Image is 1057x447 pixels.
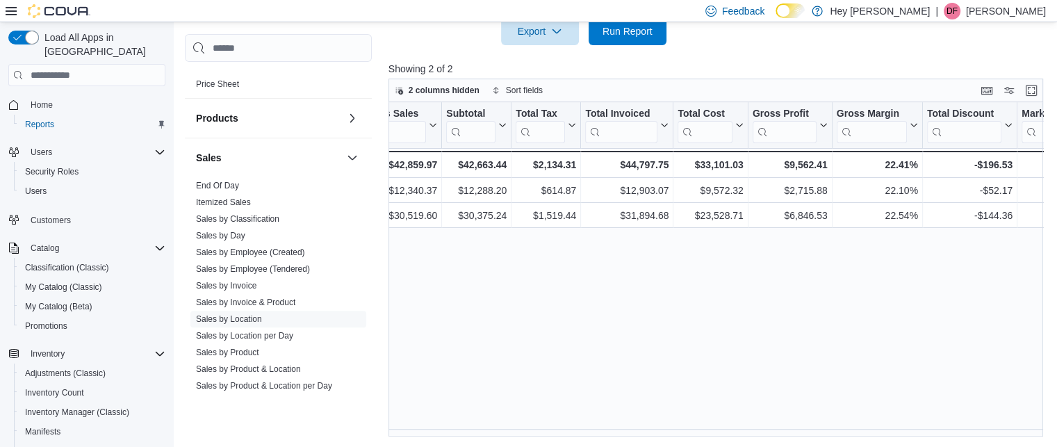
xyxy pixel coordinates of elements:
a: Users [19,183,52,200]
span: Catalog [25,240,165,257]
a: Sales by Product & Location per Day [196,381,332,391]
button: Inventory Count [14,383,171,403]
button: Classification (Classic) [14,258,171,277]
button: Users [25,144,58,161]
div: 22.41% [836,156,917,173]
a: My Catalog (Classic) [19,279,108,295]
button: Display options [1001,82,1017,99]
span: Adjustments (Classic) [19,365,165,382]
span: Promotions [19,318,165,334]
a: Inventory Count [19,384,90,401]
div: $9,562.41 [753,156,828,173]
a: Itemized Sales [196,197,251,207]
h3: Sales [196,151,222,165]
span: Users [25,186,47,197]
p: Showing 2 of 2 [388,62,1050,76]
span: Inventory Manager (Classic) [19,404,165,421]
div: $42,859.97 [362,156,437,173]
a: Sales by Employee (Created) [196,247,305,257]
button: Inventory Manager (Classic) [14,403,171,422]
button: Catalog [25,240,65,257]
span: Sales by Employee (Created) [196,247,305,258]
button: Inventory [25,346,70,362]
a: Sales by Employee (Tendered) [196,264,310,274]
button: My Catalog (Classic) [14,277,171,297]
span: Load All Apps in [GEOGRAPHIC_DATA] [39,31,165,58]
span: Manifests [19,423,165,440]
span: My Catalog (Classic) [25,282,102,293]
button: Promotions [14,316,171,336]
button: Keyboard shortcuts [978,82,995,99]
span: Classification (Classic) [19,259,165,276]
a: Adjustments (Classic) [19,365,111,382]
a: My Catalog (Beta) [19,298,98,315]
button: Inventory [3,344,171,364]
button: Export [501,17,579,45]
a: Security Roles [19,163,84,180]
span: Sales by Product & Location [196,364,301,375]
span: My Catalog (Classic) [19,279,165,295]
span: Users [31,147,52,158]
span: Sales by Product [196,347,259,358]
div: Pricing [185,76,372,98]
span: Run Report [603,24,653,38]
div: Dawna Fuller [944,3,960,19]
a: Sales by Invoice & Product [196,298,295,307]
span: 2 columns hidden [409,85,480,96]
a: Classification (Classic) [19,259,115,276]
div: Sales [185,177,372,416]
span: Reports [19,116,165,133]
span: Inventory [31,348,65,359]
a: Sales by Location [196,314,262,324]
a: Sales by Product & Location [196,364,301,374]
a: Sales by Location per Day [196,331,293,341]
input: Dark Mode [776,3,805,18]
div: $44,797.75 [585,156,669,173]
span: Price Sheet [196,79,239,90]
div: $2,134.31 [516,156,576,173]
span: Sort fields [506,85,543,96]
span: Users [25,144,165,161]
a: Price Sheet [196,79,239,89]
span: Sales by Product & Location per Day [196,380,332,391]
span: Inventory Manager (Classic) [25,407,129,418]
span: Customers [31,215,71,226]
span: Sales by Day [196,230,245,241]
span: Inventory Count [25,387,84,398]
p: [PERSON_NAME] [966,3,1046,19]
button: Security Roles [14,162,171,181]
span: Sales by Location per Day [196,330,293,341]
div: -$196.53 [927,156,1013,173]
button: Users [3,143,171,162]
span: Sales by Classification [196,213,279,225]
button: Users [14,181,171,201]
button: Products [344,110,361,127]
button: Sort fields [486,82,548,99]
button: My Catalog (Beta) [14,297,171,316]
button: Reports [14,115,171,134]
a: Sales by Invoice [196,281,256,291]
span: My Catalog (Beta) [25,301,92,312]
span: Manifests [25,426,60,437]
span: Inventory Count [19,384,165,401]
div: $33,101.03 [678,156,743,173]
button: Sales [344,149,361,166]
span: Home [25,96,165,113]
p: Hey [PERSON_NAME] [830,3,930,19]
a: Reports [19,116,60,133]
span: Inventory [25,346,165,362]
a: End Of Day [196,181,239,190]
button: 2 columns hidden [389,82,485,99]
span: Sales by Invoice [196,280,256,291]
span: Dark Mode [776,18,776,19]
span: Adjustments (Classic) [25,368,106,379]
a: Sales by Classification [196,214,279,224]
span: Sales by Location [196,314,262,325]
span: End Of Day [196,180,239,191]
span: Catalog [31,243,59,254]
span: Security Roles [19,163,165,180]
span: Users [19,183,165,200]
span: Sales by Product per Day [196,397,290,408]
span: Sales by Employee (Tendered) [196,263,310,275]
button: Adjustments (Classic) [14,364,171,383]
